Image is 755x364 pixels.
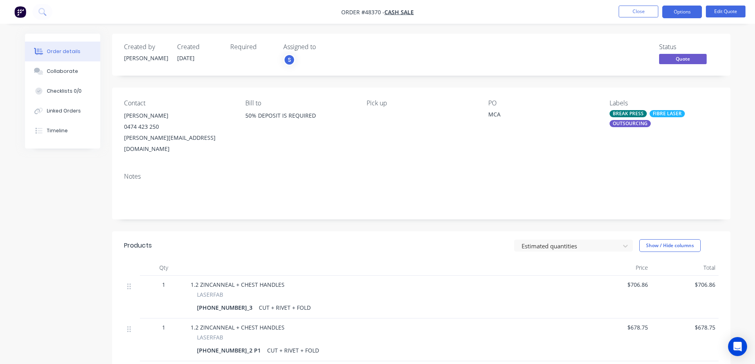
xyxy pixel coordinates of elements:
span: $678.75 [587,323,648,332]
div: 50% DEPOSIT IS REQUIRED [245,110,354,135]
div: Assigned to [283,43,363,51]
div: Total [651,260,719,276]
button: Edit Quote [706,6,745,17]
div: FIBRE LASER [650,110,685,117]
div: CUT + RIVET + FOLD [256,302,314,313]
div: Notes [124,173,719,180]
img: Factory [14,6,26,18]
div: Required [230,43,274,51]
span: 1 [162,323,165,332]
div: Bill to [245,99,354,107]
div: Products [124,241,152,250]
span: Order #48370 - [341,8,384,16]
div: Qty [140,260,187,276]
div: [PHONE_NUMBER]_3 [197,302,256,313]
div: Linked Orders [47,107,81,114]
span: [DATE] [177,54,195,62]
button: Checklists 0/0 [25,81,100,101]
div: Price [584,260,651,276]
button: Show / Hide columns [639,239,701,252]
span: LASERFAB [197,333,223,341]
button: Options [662,6,702,18]
span: 1 [162,280,165,289]
span: $706.86 [654,280,715,289]
div: Created by [124,43,168,51]
div: Open Intercom Messenger [728,337,747,356]
div: Pick up [367,99,475,107]
div: 50% DEPOSIT IS REQUIRED [245,110,354,121]
div: [PERSON_NAME]0474 423 250[PERSON_NAME][EMAIL_ADDRESS][DOMAIN_NAME] [124,110,233,154]
button: Linked Orders [25,101,100,121]
span: LASERFAB [197,290,223,299]
div: [PERSON_NAME][EMAIL_ADDRESS][DOMAIN_NAME] [124,132,233,154]
div: PO [488,99,597,107]
div: MCA [488,110,587,121]
span: 1.2 ZINCANNEAL + CHEST HANDLES [191,281,285,288]
div: Created [177,43,221,51]
button: Timeline [25,121,100,141]
div: Status [659,43,719,51]
div: Collaborate [47,68,78,75]
div: Labels [610,99,718,107]
span: 1.2 ZINCANNEAL + CHEST HANDLES [191,324,285,331]
button: Order details [25,42,100,61]
div: OUTSOURCING [610,120,651,127]
div: Order details [47,48,80,55]
a: CASH SALE [384,8,414,16]
button: Close [619,6,658,17]
span: $678.75 [654,323,715,332]
div: [PERSON_NAME] [124,110,233,121]
div: Checklists 0/0 [47,88,82,95]
div: [PHONE_NUMBER]_2 P1 [197,345,264,356]
div: Contact [124,99,233,107]
button: S [283,54,295,66]
button: Collaborate [25,61,100,81]
div: Timeline [47,127,68,134]
span: Quote [659,54,707,64]
div: BREAK PRESS [610,110,647,117]
div: 0474 423 250 [124,121,233,132]
div: [PERSON_NAME] [124,54,168,62]
div: CUT + RIVET + FOLD [264,345,322,356]
span: $706.86 [587,280,648,289]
